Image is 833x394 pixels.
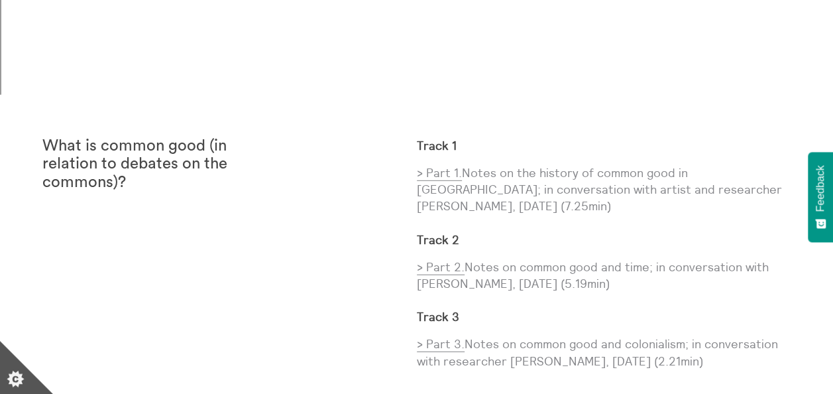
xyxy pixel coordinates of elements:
[417,259,465,275] a: > Part 2.
[417,336,465,352] a: > Part 3.
[417,336,791,369] p: Notes on common good and colonialism; in conversation with researcher [PERSON_NAME], [DATE] (2.21...
[808,152,833,242] button: Feedback - Show survey
[417,164,791,248] p: Notes on the history of common good in [GEOGRAPHIC_DATA]; in conversation with artist and researc...
[417,259,791,326] p: Notes on common good and time; in conversation with [PERSON_NAME], [DATE] (5.19min)
[42,138,227,190] strong: What is common good (in relation to debates on the commons)?
[417,138,457,153] strong: Track 1
[814,165,826,212] span: Feedback
[417,232,459,247] strong: Track 2
[417,309,459,324] strong: Track 3
[417,165,462,181] a: > Part 1.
